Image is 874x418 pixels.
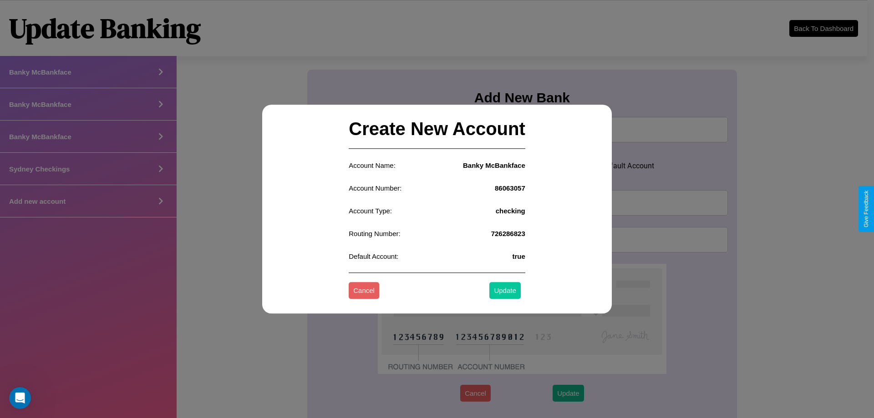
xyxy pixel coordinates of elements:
h2: Create New Account [349,110,525,149]
h4: Banky McBankface [463,161,525,169]
h4: true [512,252,525,260]
iframe: Intercom live chat [9,387,31,409]
p: Account Type: [349,205,392,217]
p: Default Account: [349,250,398,262]
h4: 726286823 [491,230,525,237]
button: Cancel [349,282,379,299]
h4: 86063057 [495,184,525,192]
p: Account Number: [349,182,401,194]
button: Update [489,282,520,299]
h4: checking [496,207,525,215]
div: Give Feedback [863,191,869,227]
p: Account Name: [349,159,396,171]
p: Routing Number: [349,227,400,240]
